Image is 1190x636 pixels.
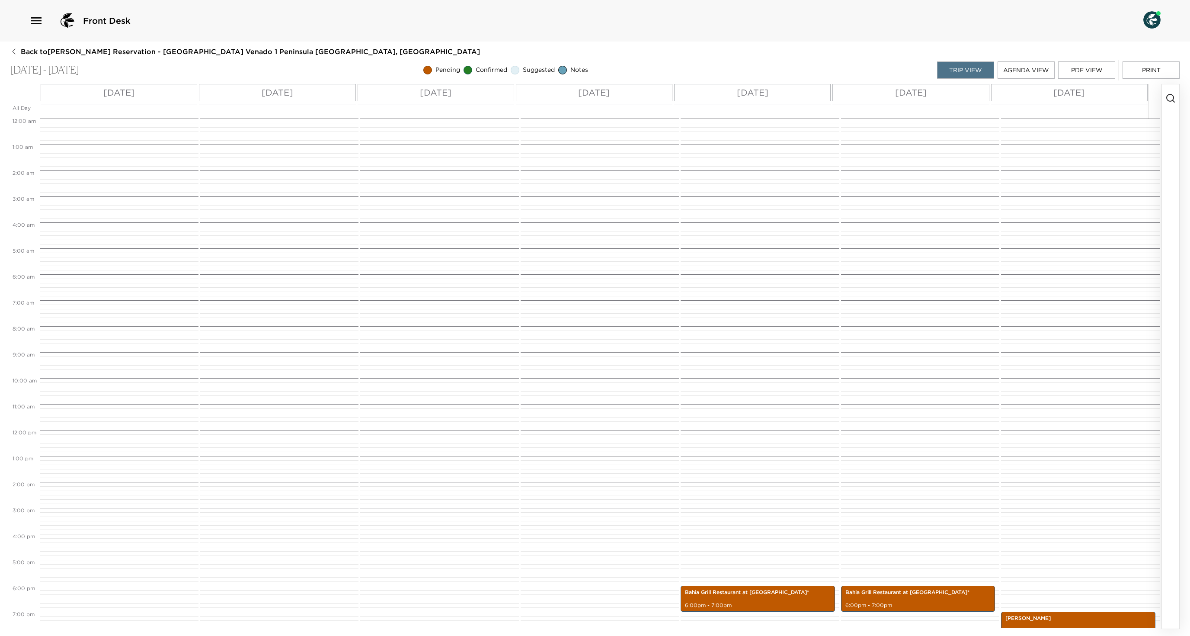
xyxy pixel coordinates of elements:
[1053,86,1085,99] p: [DATE]
[13,105,38,112] p: All Day
[1143,11,1161,29] img: User
[1005,615,1151,622] p: [PERSON_NAME]
[10,196,36,202] span: 3:00 AM
[10,118,38,124] span: 12:00 AM
[737,86,768,99] p: [DATE]
[10,377,39,384] span: 10:00 AM
[570,66,588,74] span: Notes
[57,10,78,31] img: logo
[10,144,35,150] span: 1:00 AM
[10,559,37,565] span: 5:00 PM
[358,84,514,101] button: [DATE]
[21,47,480,56] span: Back to [PERSON_NAME] Reservation - [GEOGRAPHIC_DATA] Venado 1 Peninsula [GEOGRAPHIC_DATA], [GEOG...
[10,222,37,228] span: 4:00 AM
[832,84,989,101] button: [DATE]
[10,247,36,254] span: 5:00 AM
[685,602,831,609] p: 6:00pm - 7:00pm
[681,586,835,612] div: Bahia Grill Restaurant at [GEOGRAPHIC_DATA]*6:00pm - 7:00pm
[578,86,610,99] p: [DATE]
[523,66,555,74] span: Suggested
[10,64,79,77] p: [DATE] - [DATE]
[435,66,460,74] span: Pending
[998,61,1055,79] button: Agenda View
[685,589,831,596] p: Bahia Grill Restaurant at [GEOGRAPHIC_DATA]*
[841,586,995,612] div: Bahia Grill Restaurant at [GEOGRAPHIC_DATA]*6:00pm - 7:00pm
[10,611,37,617] span: 7:00 PM
[1005,628,1151,635] p: 7:00pm - 8:00pm
[10,351,37,358] span: 9:00 AM
[991,84,1148,101] button: [DATE]
[845,589,991,596] p: Bahia Grill Restaurant at [GEOGRAPHIC_DATA]*
[83,15,131,27] span: Front Desk
[10,299,36,306] span: 7:00 AM
[10,403,37,410] span: 11:00 AM
[10,455,35,462] span: 1:00 PM
[420,86,451,99] p: [DATE]
[10,47,480,56] button: Back to[PERSON_NAME] Reservation - [GEOGRAPHIC_DATA] Venado 1 Peninsula [GEOGRAPHIC_DATA], [GEOGR...
[199,84,355,101] button: [DATE]
[937,61,994,79] button: Trip View
[10,585,37,591] span: 6:00 PM
[1123,61,1180,79] button: Print
[10,481,37,488] span: 2:00 PM
[1058,61,1115,79] button: PDF View
[103,86,135,99] p: [DATE]
[674,84,831,101] button: [DATE]
[10,533,37,540] span: 4:00 PM
[262,86,293,99] p: [DATE]
[476,66,507,74] span: Confirmed
[10,170,36,176] span: 2:00 AM
[10,273,37,280] span: 6:00 AM
[516,84,672,101] button: [DATE]
[10,429,38,436] span: 12:00 PM
[10,325,37,332] span: 8:00 AM
[10,507,37,514] span: 3:00 PM
[845,602,991,609] p: 6:00pm - 7:00pm
[895,86,927,99] p: [DATE]
[41,84,197,101] button: [DATE]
